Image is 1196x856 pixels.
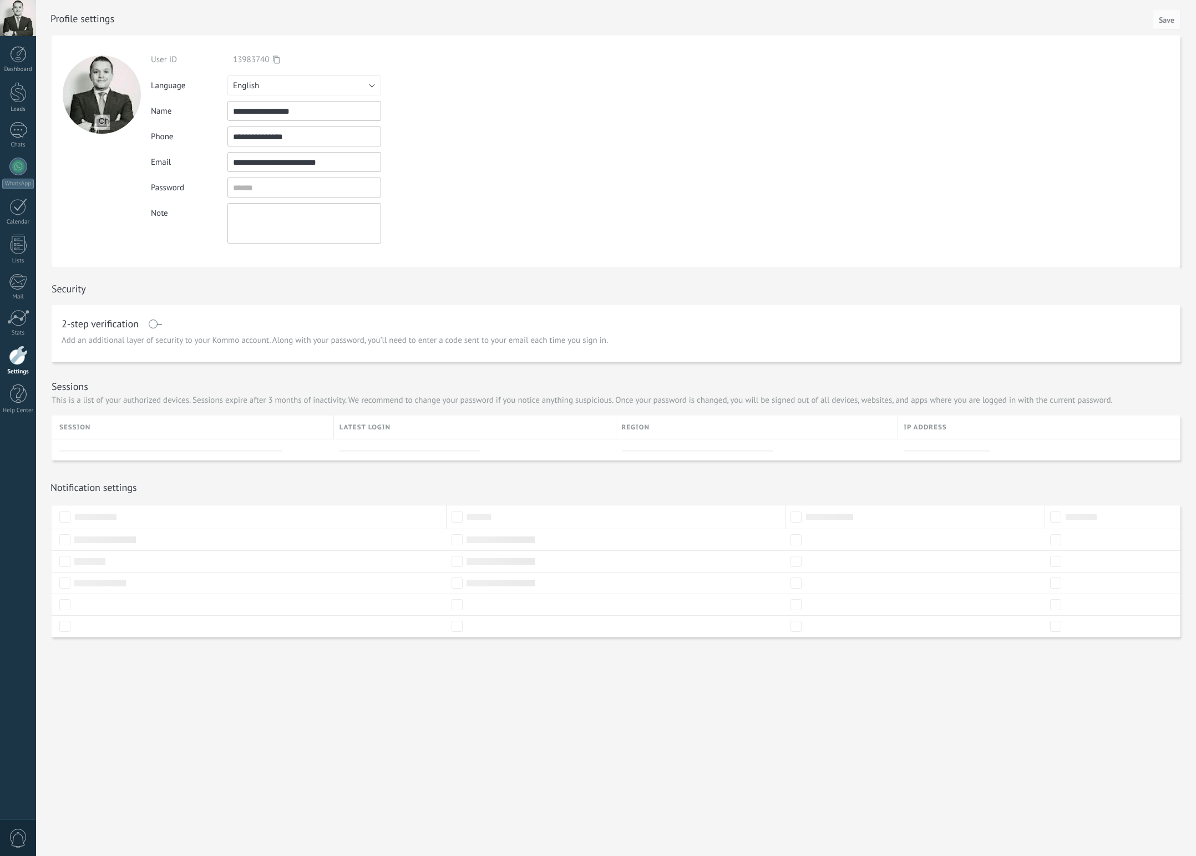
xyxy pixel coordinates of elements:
div: User ID [151,54,227,65]
div: Settings [2,368,34,376]
h1: Security [52,282,86,295]
div: Region [616,416,898,439]
div: Language [151,80,227,91]
div: Session [59,416,333,439]
div: Chats [2,141,34,149]
div: Note [151,203,227,219]
button: Save [1153,9,1180,30]
h1: Sessions [52,380,88,393]
p: This is a list of your authorized devices. Sessions expire after 3 months of inactivity. We recom... [52,395,1113,406]
div: WhatsApp [2,179,34,189]
div: Name [151,106,227,117]
span: Add an additional layer of security to your Kommo account. Along with your password, you’ll need ... [62,335,608,346]
span: Save [1159,16,1174,24]
span: 13983740 [233,54,269,65]
div: Mail [2,293,34,301]
div: Email [151,157,227,168]
div: Calendar [2,219,34,226]
div: Stats [2,330,34,337]
div: Lists [2,257,34,265]
div: Phone [151,131,227,142]
div: Leads [2,106,34,113]
div: Latest login [334,416,616,439]
h1: 2-step verification [62,320,139,328]
span: English [233,80,259,91]
div: Help Center [2,407,34,414]
div: Dashboard [2,66,34,73]
h1: Notification settings [50,481,137,494]
button: English [227,75,381,95]
div: Password [151,183,227,193]
div: Ip address [898,416,1180,439]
